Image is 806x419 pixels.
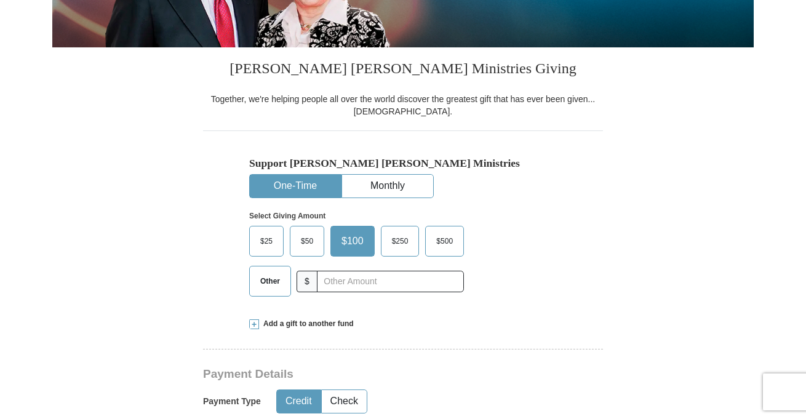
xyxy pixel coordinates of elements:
button: One-Time [250,175,341,198]
h5: Support [PERSON_NAME] [PERSON_NAME] Ministries [249,157,557,170]
strong: Select Giving Amount [249,212,325,220]
span: $50 [295,232,319,250]
div: Together, we're helping people all over the world discover the greatest gift that has ever been g... [203,93,603,118]
h5: Payment Type [203,396,261,407]
button: Monthly [342,175,433,198]
span: $25 [254,232,279,250]
span: $100 [335,232,370,250]
button: Check [322,390,367,413]
span: Other [254,272,286,290]
h3: Payment Details [203,367,517,381]
span: Add a gift to another fund [259,319,354,329]
span: $250 [386,232,415,250]
span: $ [297,271,317,292]
button: Credit [277,390,321,413]
h3: [PERSON_NAME] [PERSON_NAME] Ministries Giving [203,47,603,93]
span: $500 [430,232,459,250]
input: Other Amount [317,271,464,292]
